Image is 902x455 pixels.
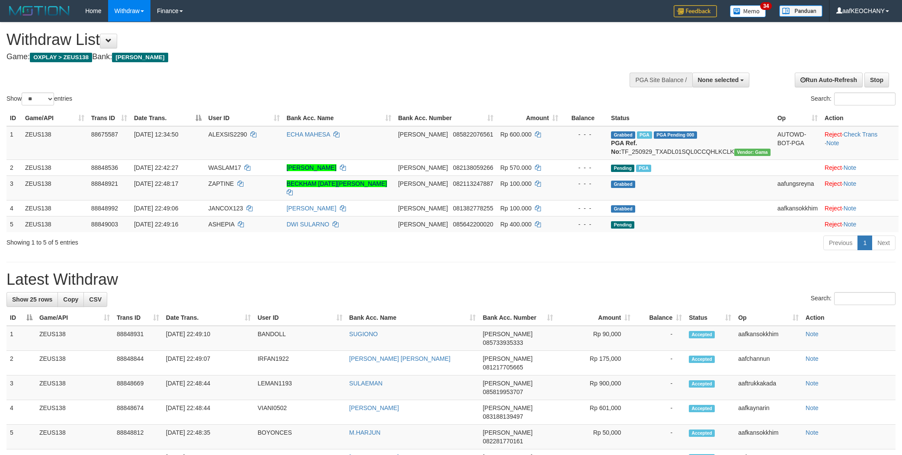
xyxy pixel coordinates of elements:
[483,331,532,337] span: [PERSON_NAME]
[163,326,254,351] td: [DATE] 22:49:10
[36,310,113,326] th: Game/API: activate to sort column ascending
[6,92,72,105] label: Show entries
[634,351,685,375] td: -
[735,375,802,400] td: aaftrukkakada
[834,92,896,105] input: Search:
[844,205,857,212] a: Note
[208,180,234,187] span: ZAPTINE
[735,326,802,351] td: aafkansokkhim
[611,205,635,213] span: Grabbed
[483,429,532,436] span: [PERSON_NAME]
[774,175,821,200] td: aafungsreyna
[821,200,899,216] td: ·
[254,425,346,449] td: BOYONCES
[557,326,634,351] td: Rp 90,000
[774,126,821,160] td: AUTOWD-BOT-PGA
[636,165,651,172] span: Marked by aaftrukkakada
[557,375,634,400] td: Rp 900,000
[483,404,532,411] span: [PERSON_NAME]
[254,400,346,425] td: VIANI0502
[113,326,163,351] td: 88848931
[500,131,531,138] span: Rp 600.000
[6,425,36,449] td: 5
[735,351,802,375] td: aafchannun
[349,404,399,411] a: [PERSON_NAME]
[821,110,899,126] th: Action
[565,163,604,172] div: - - -
[565,220,604,229] div: - - -
[864,73,889,87] a: Stop
[654,131,697,139] span: PGA Pending
[163,375,254,400] td: [DATE] 22:48:44
[6,400,36,425] td: 4
[113,310,163,326] th: Trans ID: activate to sort column ascending
[844,221,857,228] a: Note
[254,351,346,375] td: IRFAN1922
[611,181,635,188] span: Grabbed
[500,164,531,171] span: Rp 570.000
[163,400,254,425] td: [DATE] 22:48:44
[735,310,802,326] th: Op: activate to sort column ascending
[821,126,899,160] td: · ·
[806,380,819,387] a: Note
[735,400,802,425] td: aafkaynarin
[500,205,531,212] span: Rp 100.000
[483,413,523,420] span: Copy 083188139497 to clipboard
[821,159,899,175] td: ·
[6,175,22,200] td: 3
[689,356,715,363] span: Accepted
[811,92,896,105] label: Search:
[872,235,896,250] a: Next
[6,326,36,351] td: 1
[36,425,113,449] td: ZEUS138
[6,53,593,61] h4: Game: Bank:
[774,110,821,126] th: Op: activate to sort column ascending
[134,131,178,138] span: [DATE] 12:34:50
[565,179,604,188] div: - - -
[349,331,378,337] a: SUGIONO
[91,131,118,138] span: 88675587
[131,110,205,126] th: Date Trans.: activate to sort column descending
[779,5,822,17] img: panduan.png
[834,292,896,305] input: Search:
[91,180,118,187] span: 88848921
[823,235,858,250] a: Previous
[806,404,819,411] a: Note
[22,200,88,216] td: ZEUS138
[562,110,608,126] th: Balance
[760,2,772,10] span: 34
[398,205,448,212] span: [PERSON_NAME]
[36,375,113,400] td: ZEUS138
[283,110,395,126] th: Bank Acc. Name: activate to sort column ascending
[163,310,254,326] th: Date Trans.: activate to sort column ascending
[349,380,383,387] a: SULAEMAN
[349,429,381,436] a: M.HARJUN
[6,216,22,232] td: 5
[22,126,88,160] td: ZEUS138
[113,400,163,425] td: 88848674
[287,131,330,138] a: ECHA MAHESA
[608,110,774,126] th: Status
[30,53,92,62] span: OXPLAY > ZEUS138
[453,180,493,187] span: Copy 082113247887 to clipboard
[689,405,715,412] span: Accepted
[6,126,22,160] td: 1
[398,221,448,228] span: [PERSON_NAME]
[12,296,52,303] span: Show 25 rows
[287,205,336,212] a: [PERSON_NAME]
[453,131,493,138] span: Copy 085822076561 to clipboard
[565,130,604,139] div: - - -
[630,73,692,87] div: PGA Site Balance /
[634,425,685,449] td: -
[453,205,493,212] span: Copy 081382778255 to clipboard
[254,326,346,351] td: BANDOLL
[398,180,448,187] span: [PERSON_NAME]
[557,351,634,375] td: Rp 175,000
[826,140,839,146] a: Note
[811,292,896,305] label: Search:
[91,221,118,228] span: 88849003
[6,351,36,375] td: 2
[453,221,493,228] span: Copy 085642200020 to clipboard
[22,159,88,175] td: ZEUS138
[346,310,480,326] th: Bank Acc. Name: activate to sort column ascending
